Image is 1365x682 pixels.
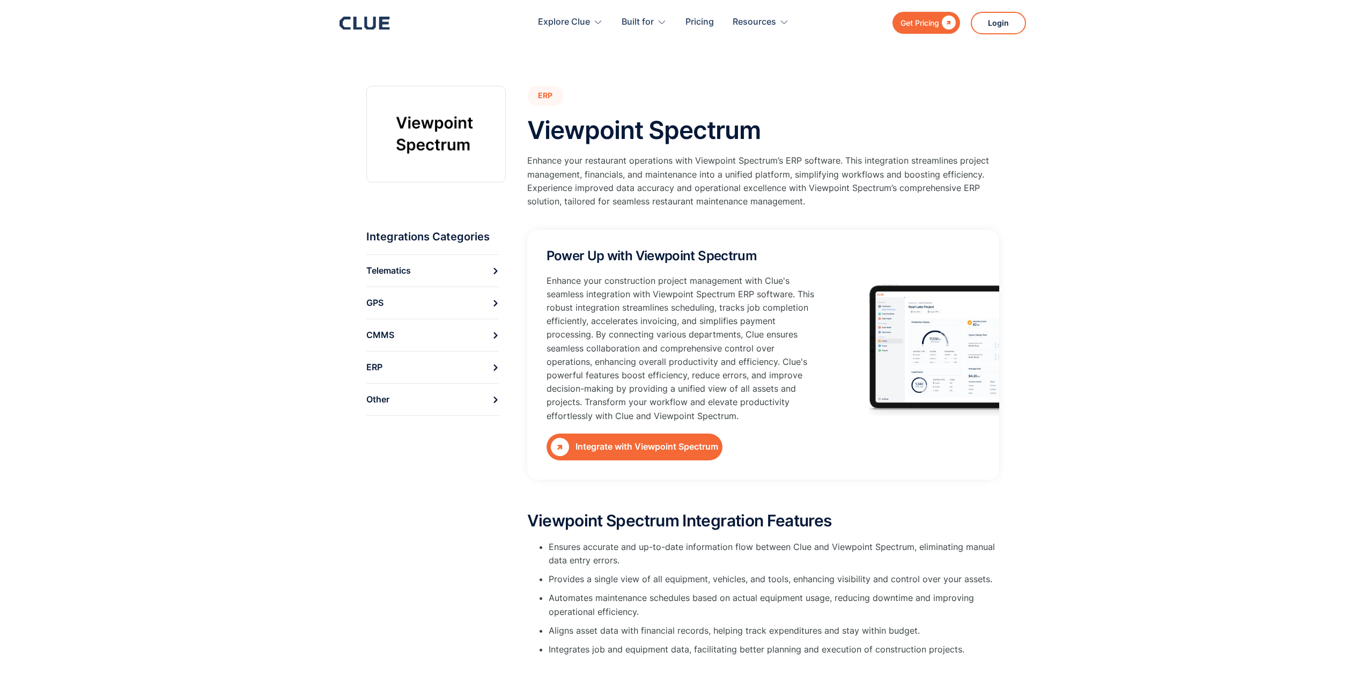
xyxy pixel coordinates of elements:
li: Automates maintenance schedules based on actual equipment usage, reducing downtime and improving ... [549,591,999,618]
a: Integrate with Viewpoint Spectrum [547,434,722,460]
li: Integrates job and equipment data, facilitating better planning and execution of construction pro... [549,643,999,656]
div: Explore Clue [538,5,590,39]
li: Aligns asset data with financial records, helping track expenditures and stay within budget. [549,624,999,637]
div: Other [366,391,389,408]
h2: Power Up with Viewpoint Spectrum [547,249,757,263]
li: Provides a single view of all equipment, vehicles, and tools, enhancing visibility and control ov... [549,573,999,586]
a: ERP [366,351,499,383]
a: Telematics [366,254,499,287]
h1: Viewpoint Spectrum [527,116,761,144]
a: GPS [366,287,499,319]
div: CMMS [366,327,394,343]
li: Ensures accurate and up-to-date information flow between Clue and Viewpoint Spectrum, eliminating... [549,540,999,567]
div: Telematics [366,262,411,279]
div: ERP [366,359,382,376]
div: Built for [622,5,667,39]
div: Resources [733,5,776,39]
div:  [551,438,569,456]
div: Built for [622,5,654,39]
a: ERP [527,86,563,106]
p: Enhance your restaurant operations with Viewpoint Spectrum’s ERP software. This integration strea... [527,154,999,208]
a: CMMS [366,319,499,351]
h2: Viewpoint Spectrum Integration Features [527,512,999,530]
div: Integrations Categories [366,230,490,244]
p: ‍ [527,662,999,675]
a: Login [971,12,1026,34]
div: Integrate with Viewpoint Spectrum [575,440,718,453]
a: Get Pricing [892,12,960,34]
div: GPS [366,295,383,311]
div:  [939,16,956,30]
p: Enhance your construction project management with Clue's seamless integration with Viewpoint Spec... [547,274,817,423]
a: Other [366,383,499,416]
div: Explore Clue [538,5,603,39]
div: Resources [733,5,789,39]
a: Pricing [685,5,714,39]
div: Get Pricing [901,16,939,30]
